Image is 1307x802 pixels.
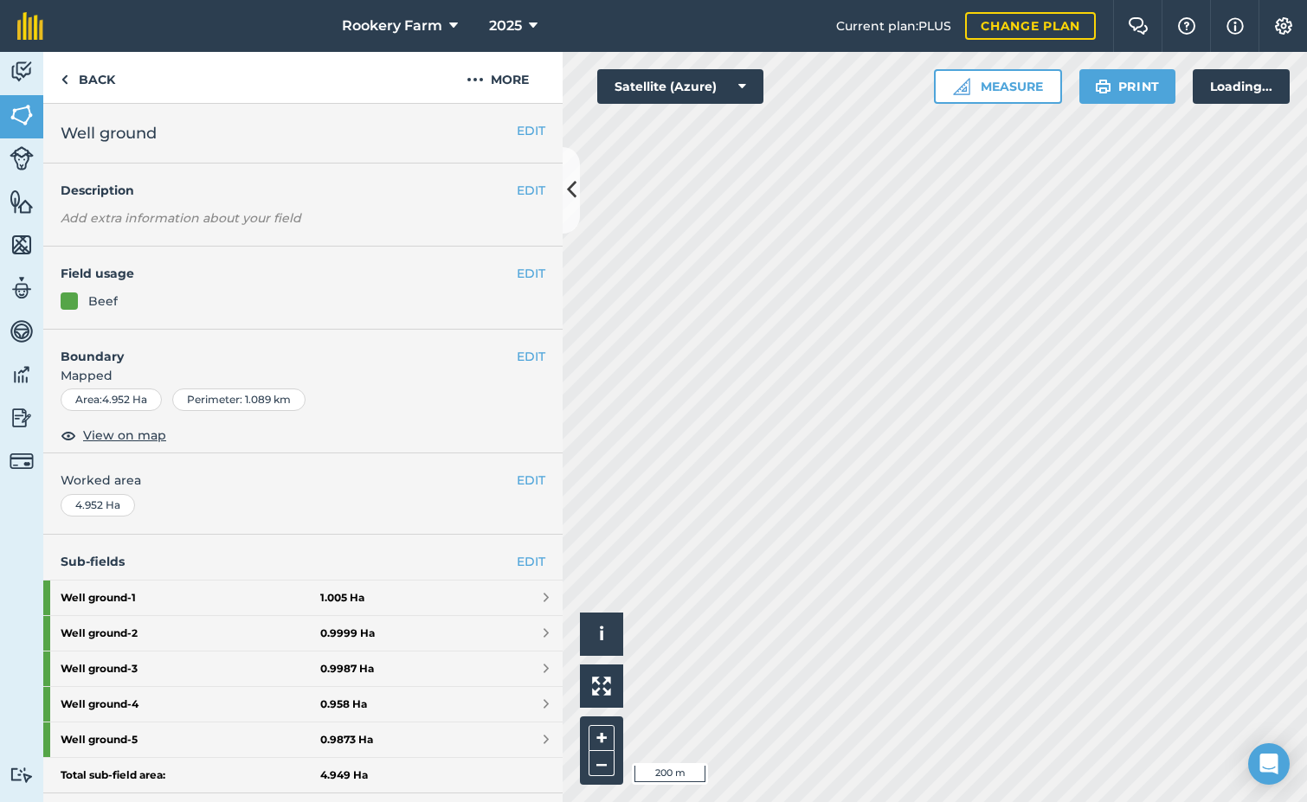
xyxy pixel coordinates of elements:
[61,425,76,446] img: svg+xml;base64,PHN2ZyB4bWxucz0iaHR0cDovL3d3dy53My5vcmcvMjAwMC9zdmciIHdpZHRoPSIxOCIgaGVpZ2h0PSIyNC...
[43,581,563,615] a: Well ground-11.005 Ha
[43,722,563,757] a: Well ground-50.9873 Ha
[43,552,563,571] h4: Sub-fields
[517,471,545,490] button: EDIT
[61,388,162,411] div: Area : 4.952 Ha
[61,616,320,651] strong: Well ground - 2
[61,722,320,757] strong: Well ground - 5
[1095,76,1111,97] img: svg+xml;base64,PHN2ZyB4bWxucz0iaHR0cDovL3d3dy53My5vcmcvMjAwMC9zdmciIHdpZHRoPSIxOSIgaGVpZ2h0PSIyNC...
[43,616,563,651] a: Well ground-20.9999 Ha
[61,768,320,782] strong: Total sub-field area:
[43,330,517,366] h4: Boundary
[320,768,368,782] strong: 4.949 Ha
[172,388,306,411] div: Perimeter : 1.089 km
[10,767,34,783] img: svg+xml;base64,PD94bWwgdmVyc2lvbj0iMS4wIiBlbmNvZGluZz0idXRmLTgiPz4KPCEtLSBHZW5lcmF0b3I6IEFkb2JlIE...
[953,78,970,95] img: Ruler icon
[10,189,34,215] img: svg+xml;base64,PHN2ZyB4bWxucz0iaHR0cDovL3d3dy53My5vcmcvMjAwMC9zdmciIHdpZHRoPSI1NiIgaGVpZ2h0PSI2MC...
[10,449,34,473] img: svg+xml;base64,PD94bWwgdmVyc2lvbj0iMS4wIiBlbmNvZGluZz0idXRmLTgiPz4KPCEtLSBHZW5lcmF0b3I6IEFkb2JlIE...
[517,552,545,571] a: EDIT
[433,52,563,103] button: More
[589,751,615,776] button: –
[10,318,34,344] img: svg+xml;base64,PD94bWwgdmVyc2lvbj0iMS4wIiBlbmNvZGluZz0idXRmLTgiPz4KPCEtLSBHZW5lcmF0b3I6IEFkb2JlIE...
[61,121,157,145] span: Well ground
[597,69,763,104] button: Satellite (Azure)
[17,12,43,40] img: fieldmargin Logo
[43,366,563,385] span: Mapped
[1273,17,1294,35] img: A cog icon
[1128,17,1149,35] img: Two speech bubbles overlapping with the left bubble in the forefront
[965,12,1096,40] a: Change plan
[10,275,34,301] img: svg+xml;base64,PD94bWwgdmVyc2lvbj0iMS4wIiBlbmNvZGluZz0idXRmLTgiPz4KPCEtLSBHZW5lcmF0b3I6IEFkb2JlIE...
[467,69,484,90] img: svg+xml;base64,PHN2ZyB4bWxucz0iaHR0cDovL3d3dy53My5vcmcvMjAwMC9zdmciIHdpZHRoPSIyMCIgaGVpZ2h0PSIyNC...
[61,425,166,446] button: View on map
[517,181,545,200] button: EDIT
[61,494,135,516] div: 4.952 Ha
[10,232,34,258] img: svg+xml;base64,PHN2ZyB4bWxucz0iaHR0cDovL3d3dy53My5vcmcvMjAwMC9zdmciIHdpZHRoPSI1NiIgaGVpZ2h0PSI2MC...
[61,264,517,283] h4: Field usage
[342,16,442,36] span: Rookery Farm
[61,581,320,615] strong: Well ground - 1
[43,52,132,103] a: Back
[61,687,320,722] strong: Well ground - 4
[320,662,374,676] strong: 0.9987 Ha
[320,697,367,711] strong: 0.958 Ha
[61,181,545,200] h4: Description
[10,102,34,128] img: svg+xml;base64,PHN2ZyB4bWxucz0iaHR0cDovL3d3dy53My5vcmcvMjAwMC9zdmciIHdpZHRoPSI1NiIgaGVpZ2h0PSI2MC...
[43,651,563,686] a: Well ground-30.9987 Ha
[61,471,545,490] span: Worked area
[10,59,34,85] img: svg+xml;base64,PD94bWwgdmVyc2lvbj0iMS4wIiBlbmNvZGluZz0idXRmLTgiPz4KPCEtLSBHZW5lcmF0b3I6IEFkb2JlIE...
[10,146,34,170] img: svg+xml;base64,PD94bWwgdmVyc2lvbj0iMS4wIiBlbmNvZGluZz0idXRmLTgiPz4KPCEtLSBHZW5lcmF0b3I6IEFkb2JlIE...
[43,687,563,722] a: Well ground-40.958 Ha
[320,733,373,747] strong: 0.9873 Ha
[592,677,611,696] img: Four arrows, one pointing top left, one top right, one bottom right and the last bottom left
[1227,16,1244,36] img: svg+xml;base64,PHN2ZyB4bWxucz0iaHR0cDovL3d3dy53My5vcmcvMjAwMC9zdmciIHdpZHRoPSIxNyIgaGVpZ2h0PSIxNy...
[61,69,68,90] img: svg+xml;base64,PHN2ZyB4bWxucz0iaHR0cDovL3d3dy53My5vcmcvMjAwMC9zdmciIHdpZHRoPSI5IiBoZWlnaHQ9IjI0Ii...
[517,264,545,283] button: EDIT
[489,16,522,36] span: 2025
[83,426,166,445] span: View on map
[1248,743,1290,785] div: Open Intercom Messenger
[1176,17,1197,35] img: A question mark icon
[10,362,34,388] img: svg+xml;base64,PD94bWwgdmVyc2lvbj0iMS4wIiBlbmNvZGluZz0idXRmLTgiPz4KPCEtLSBHZW5lcmF0b3I6IEFkb2JlIE...
[589,725,615,751] button: +
[1079,69,1176,104] button: Print
[934,69,1062,104] button: Measure
[580,613,623,656] button: i
[61,651,320,686] strong: Well ground - 3
[517,347,545,366] button: EDIT
[61,210,301,226] em: Add extra information about your field
[517,121,545,140] button: EDIT
[599,623,604,645] span: i
[1193,69,1290,104] div: Loading...
[320,626,375,640] strong: 0.9999 Ha
[10,405,34,431] img: svg+xml;base64,PD94bWwgdmVyc2lvbj0iMS4wIiBlbmNvZGluZz0idXRmLTgiPz4KPCEtLSBHZW5lcmF0b3I6IEFkb2JlIE...
[88,292,118,311] div: Beef
[836,16,951,35] span: Current plan : PLUS
[320,591,364,605] strong: 1.005 Ha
